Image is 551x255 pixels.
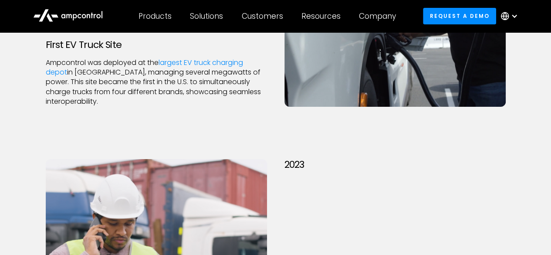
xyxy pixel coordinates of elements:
[284,159,304,170] div: 2023
[301,11,341,21] div: Resources
[190,11,223,21] div: Solutions
[359,11,396,21] div: Company
[139,11,172,21] div: Products
[242,11,283,21] div: Customers
[46,58,267,107] p: Ampcontrol was deployed at the in [GEOGRAPHIC_DATA], managing several megawatts of power. This si...
[46,58,243,77] a: largest EV truck charging depot
[46,39,267,51] h3: First EV Truck Site
[423,8,496,24] a: Request a demo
